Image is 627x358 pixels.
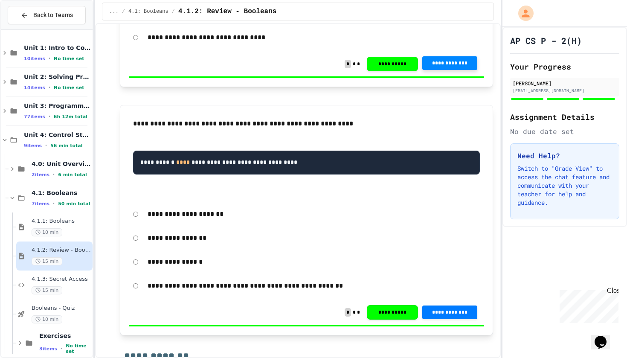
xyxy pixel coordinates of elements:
span: • [53,200,55,207]
iframe: chat widget [556,287,618,323]
span: 10 min [32,228,62,236]
span: 50 min total [58,201,90,207]
span: • [45,142,47,149]
span: 10 min [32,315,62,323]
div: Chat with us now!Close [3,3,59,54]
span: Booleans - Quiz [32,305,91,312]
span: No time set [54,56,84,61]
span: 15 min [32,286,62,294]
span: 4.1.2: Review - Booleans [178,6,276,17]
span: • [61,345,62,352]
span: Unit 2: Solving Problems in Computer Science [24,73,91,81]
span: 4.1: Booleans [32,189,91,197]
span: 15 min [32,257,62,265]
span: 6 min total [58,172,87,178]
span: Back to Teams [33,11,73,20]
span: Unit 1: Intro to Computer Science [24,44,91,52]
h1: AP CS P - 2(H) [510,35,582,47]
span: / [122,8,125,15]
p: Switch to "Grade View" to access the chat feature and communicate with your teacher for help and ... [517,164,612,207]
span: 4.1: Booleans [128,8,168,15]
span: 14 items [24,85,45,90]
h2: Your Progress [510,61,619,73]
span: / [172,8,175,15]
span: 56 min total [50,143,82,148]
span: 7 items [32,201,49,207]
span: • [49,55,50,62]
span: 3 items [39,346,57,352]
span: 4.1.2: Review - Booleans [32,247,91,254]
span: Exercises [39,332,91,340]
span: No time set [66,343,91,354]
span: No time set [54,85,84,90]
span: 4.1.3: Secret Access [32,276,91,283]
span: Unit 4: Control Structures [24,131,91,139]
span: 4.0: Unit Overview [32,160,91,168]
span: ... [109,8,119,15]
span: 9 items [24,143,42,148]
span: • [49,113,50,120]
h2: Assignment Details [510,111,619,123]
span: Unit 3: Programming with Python [24,102,91,110]
div: [PERSON_NAME] [513,79,617,87]
div: [EMAIL_ADDRESS][DOMAIN_NAME] [513,87,617,94]
span: 4.1.1: Booleans [32,218,91,225]
h3: Need Help? [517,151,612,161]
span: • [53,171,55,178]
span: 77 items [24,114,45,119]
span: 10 items [24,56,45,61]
span: 2 items [32,172,49,178]
span: 6h 12m total [54,114,87,119]
span: • [49,84,50,91]
iframe: chat widget [591,324,618,349]
div: No due date set [510,126,619,137]
div: My Account [509,3,536,23]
